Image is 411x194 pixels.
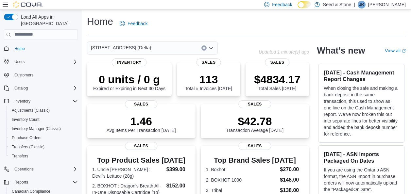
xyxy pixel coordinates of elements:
div: Total Sales [DATE] [254,73,300,91]
a: Inventory Count [9,116,42,123]
h1: Home [87,15,113,28]
svg: External link [402,49,406,53]
span: JR [359,1,364,8]
p: When closing the safe and making a bank deposit in the same transaction, this used to show as one... [324,85,399,137]
a: Inventory Manager (Classic) [9,125,63,133]
span: Sales [239,142,271,150]
p: If you are using the Ontario ASN format, the ASN Import in purchase orders will now automatically... [324,167,399,193]
span: Sales [125,142,157,150]
button: Inventory [1,97,80,106]
button: Operations [12,165,36,173]
button: Purchase Orders [7,133,80,142]
a: Transfers (Classic) [9,143,47,151]
span: Reports [12,178,78,186]
dd: $148.00 [280,176,304,184]
span: Operations [14,167,34,172]
dt: 1. Boxhot [206,166,278,173]
button: Catalog [12,84,30,92]
span: Sales [125,100,157,108]
span: Catalog [14,86,28,91]
span: Inventory Manager (Classic) [9,125,78,133]
span: Canadian Compliance [12,189,50,194]
button: Inventory Count [7,115,80,124]
button: Home [1,44,80,53]
div: Transaction Average [DATE] [226,115,284,133]
input: Dark Mode [298,1,311,8]
div: Total # Invoices [DATE] [185,73,232,91]
span: Customers [12,71,78,79]
h3: [DATE] - Cash Management Report Changes [324,69,399,82]
p: 113 [185,73,232,86]
dt: 2. BOXHOT 1000 [206,177,278,183]
span: [STREET_ADDRESS] (Delta) [91,44,151,52]
span: Customers [14,73,33,78]
button: Operations [1,165,80,174]
span: Purchase Orders [9,134,78,142]
p: $4834.17 [254,73,300,86]
a: Customers [12,71,36,79]
span: Inventory [12,97,78,105]
p: Updated 1 minute(s) ago [259,49,309,55]
button: Transfers [7,152,80,161]
span: Catalog [12,84,78,92]
span: Feedback [272,1,292,8]
a: View allExternal link [385,48,406,53]
dd: $399.00 [166,166,190,173]
div: Expired or Expiring in Next 30 Days [93,73,165,91]
span: Inventory [112,58,147,66]
span: Transfers [9,152,78,160]
span: Reports [14,180,28,185]
p: | [354,1,355,8]
button: Inventory Manager (Classic) [7,124,80,133]
button: Clear input [201,45,207,51]
a: Home [12,45,27,53]
span: Sales [265,58,290,66]
span: Inventory Count [12,117,40,122]
h3: [DATE] - ASN Imports Packaged On Dates [324,151,399,164]
p: Seed & Stone [323,1,351,8]
dd: $152.00 [166,182,190,190]
span: Sales [197,58,221,66]
h3: Top Brand Sales [DATE] [206,156,304,164]
dt: 1. Uncle [PERSON_NAME] : Devil's Lettuce (28g) [92,166,164,179]
span: Home [14,46,25,51]
button: Transfers (Classic) [7,142,80,152]
span: Operations [12,165,78,173]
p: [PERSON_NAME] [368,1,406,8]
h3: Top Product Sales [DATE] [92,156,190,164]
span: Feedback [128,20,147,27]
a: Purchase Orders [9,134,44,142]
span: Transfers [12,154,28,159]
span: Adjustments (Classic) [9,106,78,114]
button: Inventory [12,97,33,105]
button: Catalog [1,84,80,93]
button: Reports [12,178,31,186]
a: Adjustments (Classic) [9,106,52,114]
button: Users [12,58,27,66]
span: Transfers (Classic) [12,144,44,150]
button: Reports [1,178,80,187]
p: 1.46 [107,115,176,128]
span: Transfers (Classic) [9,143,78,151]
button: Users [1,57,80,66]
dd: $270.00 [280,166,304,173]
span: Home [12,44,78,53]
span: Purchase Orders [12,135,42,140]
button: Open list of options [209,45,214,51]
div: Jimmie Rao [358,1,366,8]
button: Customers [1,70,80,80]
img: Cova [13,1,43,8]
a: Transfers [9,152,31,160]
span: Inventory [14,99,30,104]
span: Inventory Manager (Classic) [12,126,61,131]
a: Feedback [117,17,150,30]
p: $42.78 [226,115,284,128]
span: Adjustments (Classic) [12,108,50,113]
span: Load All Apps in [GEOGRAPHIC_DATA] [18,14,78,27]
button: Adjustments (Classic) [7,106,80,115]
h2: What's new [317,45,365,56]
span: Users [14,59,25,64]
span: Sales [239,100,271,108]
span: Users [12,58,78,66]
